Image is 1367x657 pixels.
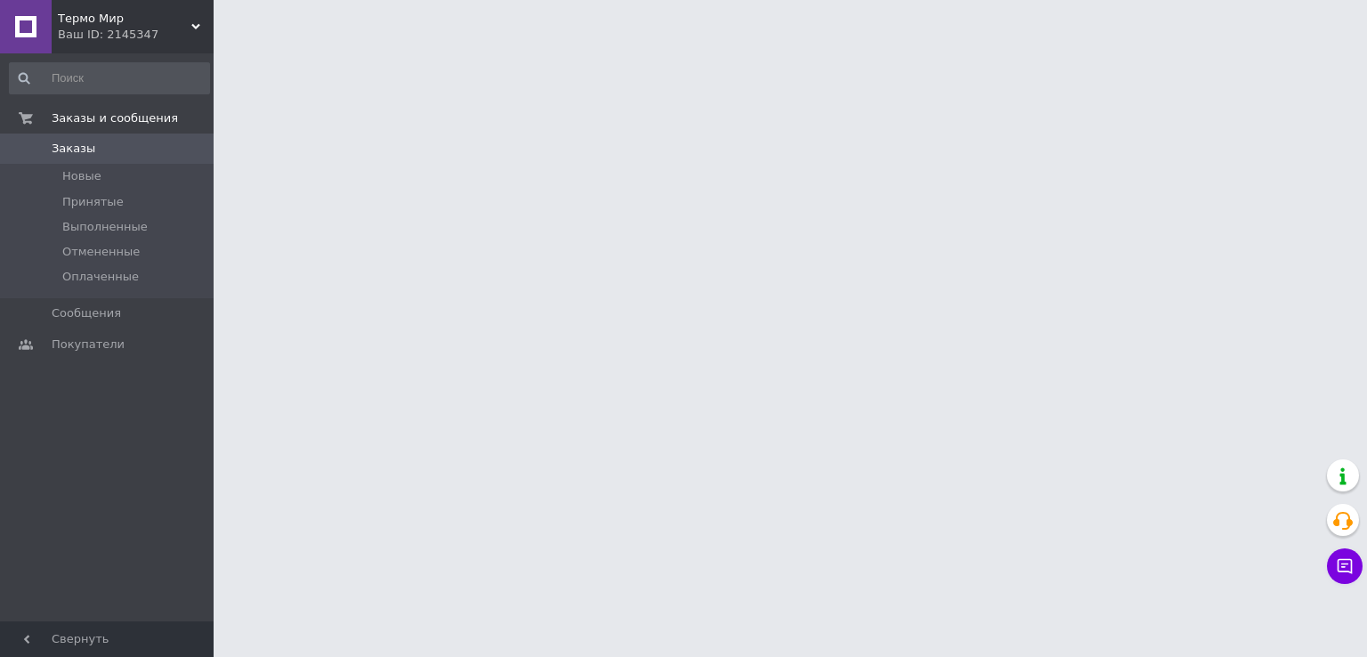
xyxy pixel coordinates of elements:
button: Чат с покупателем [1327,548,1363,584]
span: Заказы и сообщения [52,110,178,126]
span: Заказы [52,141,95,157]
span: Покупатели [52,337,125,353]
span: Оплаченные [62,269,139,285]
span: Выполненные [62,219,148,235]
span: Принятые [62,194,124,210]
span: Новые [62,168,101,184]
input: Поиск [9,62,210,94]
span: Отмененные [62,244,140,260]
span: Термо Мир [58,11,191,27]
div: Ваш ID: 2145347 [58,27,214,43]
span: Сообщения [52,305,121,321]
